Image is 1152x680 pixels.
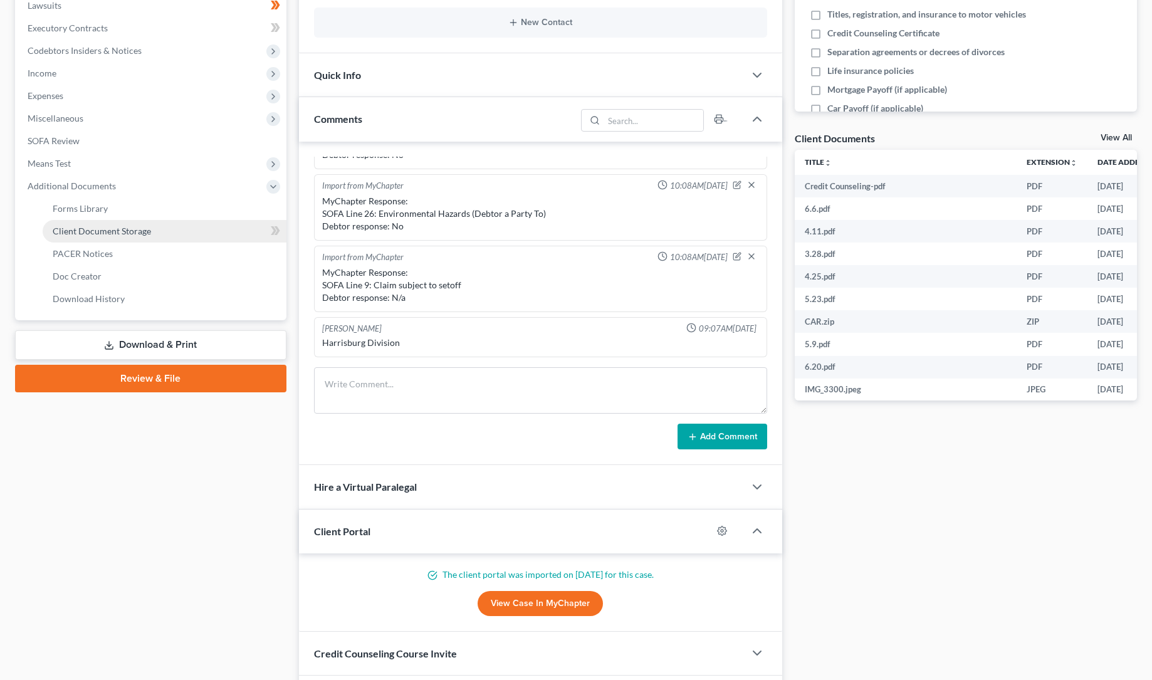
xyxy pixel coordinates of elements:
[678,424,767,450] button: Add Comment
[314,69,361,81] span: Quick Info
[28,180,116,191] span: Additional Documents
[670,251,728,263] span: 10:08AM[DATE]
[795,175,1017,197] td: Credit Counseling-pdf
[53,203,108,214] span: Forms Library
[478,591,603,616] a: View Case in MyChapter
[28,45,142,56] span: Codebtors Insiders & Notices
[1017,288,1087,310] td: PDF
[795,197,1017,220] td: 6.6.pdf
[322,337,760,349] div: Harrisburg Division
[795,265,1017,288] td: 4.25.pdf
[53,248,113,259] span: PACER Notices
[795,333,1017,355] td: 5.9.pdf
[795,356,1017,379] td: 6.20.pdf
[53,293,125,304] span: Download History
[670,180,728,192] span: 10:08AM[DATE]
[1070,159,1077,167] i: unfold_more
[322,251,404,264] div: Import from MyChapter
[314,568,768,581] p: The client portal was imported on [DATE] for this case.
[1017,197,1087,220] td: PDF
[324,18,758,28] button: New Contact
[322,195,760,233] div: MyChapter Response: SOFA Line 26: Environmental Hazards (Debtor a Party To) Debtor response: No
[795,132,875,145] div: Client Documents
[28,68,56,78] span: Income
[15,365,286,392] a: Review & File
[43,197,286,220] a: Forms Library
[795,379,1017,401] td: IMG_3300.jpeg
[1017,356,1087,379] td: PDF
[43,243,286,265] a: PACER Notices
[805,157,832,167] a: Titleunfold_more
[827,46,1005,58] span: Separation agreements or decrees of divorces
[827,83,947,96] span: Mortgage Payoff (if applicable)
[795,220,1017,243] td: 4.11.pdf
[1017,379,1087,401] td: JPEG
[28,113,83,123] span: Miscellaneous
[604,110,704,131] input: Search...
[1017,220,1087,243] td: PDF
[314,113,362,125] span: Comments
[1017,175,1087,197] td: PDF
[314,647,457,659] span: Credit Counseling Course Invite
[1027,157,1077,167] a: Extensionunfold_more
[795,310,1017,333] td: CAR.zip
[827,27,940,39] span: Credit Counseling Certificate
[314,481,417,493] span: Hire a Virtual Paralegal
[795,288,1017,310] td: 5.23.pdf
[53,226,151,236] span: Client Document Storage
[1017,333,1087,355] td: PDF
[28,158,71,169] span: Means Test
[827,8,1026,21] span: Titles, registration, and insurance to motor vehicles
[314,525,370,537] span: Client Portal
[322,266,760,304] div: MyChapter Response: SOFA Line 9: Claim subject to setoff Debtor response: N/a
[795,243,1017,265] td: 3.28.pdf
[322,323,382,335] div: [PERSON_NAME]
[28,135,80,146] span: SOFA Review
[28,90,63,101] span: Expenses
[1017,310,1087,333] td: ZIP
[1017,265,1087,288] td: PDF
[43,220,286,243] a: Client Document Storage
[28,23,108,33] span: Executory Contracts
[1017,243,1087,265] td: PDF
[827,65,914,77] span: Life insurance policies
[43,288,286,310] a: Download History
[699,323,757,335] span: 09:07AM[DATE]
[1101,133,1132,142] a: View All
[15,330,286,360] a: Download & Print
[43,265,286,288] a: Doc Creator
[322,180,404,192] div: Import from MyChapter
[827,102,923,115] span: Car Payoff (if applicable)
[824,159,832,167] i: unfold_more
[18,17,286,39] a: Executory Contracts
[18,130,286,152] a: SOFA Review
[53,271,102,281] span: Doc Creator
